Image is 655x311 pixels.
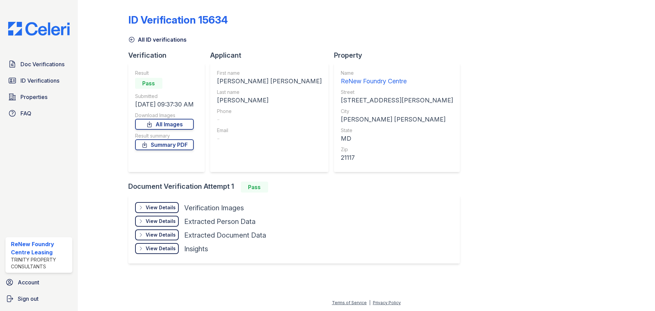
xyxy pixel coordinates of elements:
div: 21117 [341,153,453,162]
span: Properties [20,93,47,101]
div: Trinity Property Consultants [11,256,70,270]
div: Applicant [210,51,334,60]
div: ReNew Foundry Centre [341,76,453,86]
div: Verification Images [184,203,244,213]
div: Verification [128,51,210,60]
div: Email [217,127,322,134]
div: Document Verification Attempt 1 [128,182,465,193]
a: Terms of Service [332,300,367,305]
a: All Images [135,119,194,130]
div: Extracted Person Data [184,217,256,226]
div: Pass [241,182,268,193]
div: - [217,134,322,143]
a: Name ReNew Foundry Centre [341,70,453,86]
img: CE_Logo_Blue-a8612792a0a2168367f1c8372b55b34899dd931a85d93a1a3d3e32e68fde9ad4.png [3,22,75,36]
div: Pass [135,78,162,89]
div: - [217,115,322,124]
a: Account [3,275,75,289]
a: All ID verifications [128,36,187,44]
a: Sign out [3,292,75,306]
div: Extracted Document Data [184,230,266,240]
div: | [369,300,370,305]
div: View Details [146,231,176,238]
div: View Details [146,245,176,252]
div: [PERSON_NAME] [PERSON_NAME] [341,115,453,124]
div: Property [334,51,465,60]
div: View Details [146,204,176,211]
div: City [341,108,453,115]
div: Download Images [135,112,194,119]
div: [PERSON_NAME] [PERSON_NAME] [217,76,322,86]
div: Phone [217,108,322,115]
a: ID Verifications [5,74,72,87]
div: Submitted [135,93,194,100]
span: Sign out [18,295,39,303]
div: First name [217,70,322,76]
div: State [341,127,453,134]
span: Account [18,278,39,286]
div: [DATE] 09:37:30 AM [135,100,194,109]
div: Last name [217,89,322,96]
div: [PERSON_NAME] [217,96,322,105]
div: Result summary [135,132,194,139]
a: Privacy Policy [373,300,401,305]
a: Properties [5,90,72,104]
div: Result [135,70,194,76]
div: View Details [146,218,176,225]
span: ID Verifications [20,76,59,85]
div: ReNew Foundry Centre Leasing [11,240,70,256]
a: Summary PDF [135,139,194,150]
div: Zip [341,146,453,153]
div: [STREET_ADDRESS][PERSON_NAME] [341,96,453,105]
a: Doc Verifications [5,57,72,71]
div: MD [341,134,453,143]
span: Doc Verifications [20,60,64,68]
span: FAQ [20,109,31,117]
div: Name [341,70,453,76]
div: Street [341,89,453,96]
div: ID Verification 15634 [128,14,228,26]
div: Insights [184,244,208,254]
a: FAQ [5,107,72,120]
